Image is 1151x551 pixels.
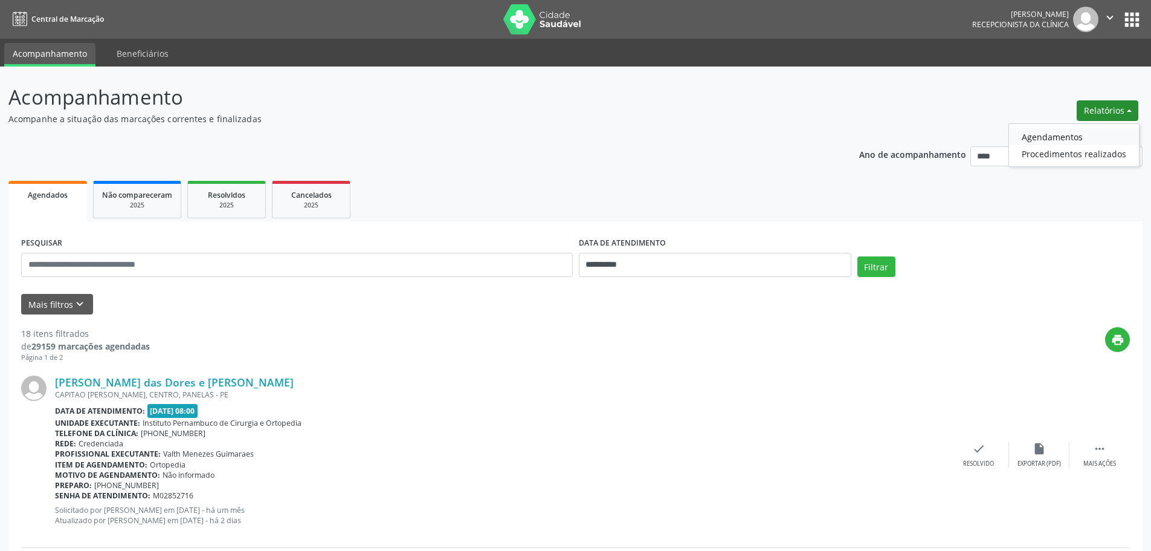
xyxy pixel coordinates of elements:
span: [PHONE_NUMBER] [94,480,159,491]
button: Mais filtroskeyboard_arrow_down [21,294,93,315]
img: img [1073,7,1098,32]
label: DATA DE ATENDIMENTO [579,234,666,253]
b: Motivo de agendamento: [55,470,160,480]
span: Central de Marcação [31,14,104,24]
div: Página 1 de 2 [21,353,150,363]
b: Unidade executante: [55,418,140,428]
span: Não informado [163,470,214,480]
div: Exportar (PDF) [1017,460,1061,468]
div: [PERSON_NAME] [972,9,1069,19]
span: Não compareceram [102,190,172,200]
ul: Relatórios [1008,123,1140,167]
div: 2025 [281,201,341,210]
div: 2025 [102,201,172,210]
span: Valth Menezes Guimaraes [163,449,254,459]
b: Telefone da clínica: [55,428,138,439]
p: Solicitado por [PERSON_NAME] em [DATE] - há um mês Atualizado por [PERSON_NAME] em [DATE] - há 2 ... [55,505,949,526]
b: Rede: [55,439,76,449]
a: Beneficiários [108,43,177,64]
span: [PHONE_NUMBER] [141,428,205,439]
button: apps [1121,9,1143,30]
span: Resolvidos [208,190,245,200]
p: Ano de acompanhamento [859,146,966,161]
i:  [1103,11,1117,24]
i: print [1111,333,1124,347]
i: keyboard_arrow_down [73,298,86,311]
span: [DATE] 08:00 [147,404,198,418]
button:  [1098,7,1121,32]
p: Acompanhamento [8,82,802,112]
span: Cancelados [291,190,332,200]
i: insert_drive_file [1033,442,1046,455]
span: M02852716 [153,491,193,501]
button: Relatórios [1077,100,1138,121]
div: 2025 [196,201,257,210]
a: Agendamentos [1009,128,1139,145]
button: print [1105,327,1130,352]
b: Senha de atendimento: [55,491,150,501]
span: Credenciada [79,439,123,449]
div: CAPITAO [PERSON_NAME], CENTRO, PANELAS - PE [55,390,949,400]
div: Mais ações [1083,460,1116,468]
a: Procedimentos realizados [1009,145,1139,162]
div: de [21,340,150,353]
div: Resolvido [963,460,994,468]
img: img [21,376,47,401]
a: Central de Marcação [8,9,104,29]
a: [PERSON_NAME] das Dores e [PERSON_NAME] [55,376,294,389]
b: Preparo: [55,480,92,491]
span: Ortopedia [150,460,185,470]
div: 18 itens filtrados [21,327,150,340]
span: Recepcionista da clínica [972,19,1069,30]
a: Acompanhamento [4,43,95,67]
button: Filtrar [857,256,895,277]
p: Acompanhe a situação das marcações correntes e finalizadas [8,112,802,125]
i: check [972,442,985,455]
span: Instituto Pernambuco de Cirurgia e Ortopedia [143,418,301,428]
b: Item de agendamento: [55,460,147,470]
b: Data de atendimento: [55,406,145,416]
strong: 29159 marcações agendadas [31,341,150,352]
i:  [1093,442,1106,455]
span: Agendados [28,190,68,200]
b: Profissional executante: [55,449,161,459]
label: PESQUISAR [21,234,62,253]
